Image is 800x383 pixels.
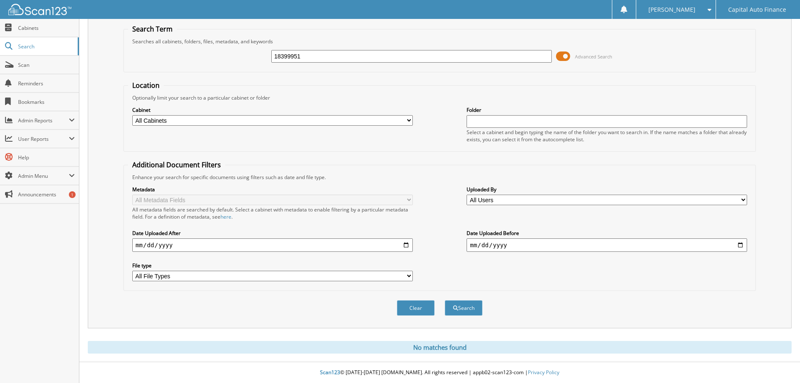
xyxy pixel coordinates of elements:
[8,4,71,15] img: scan123-logo-white.svg
[128,81,164,90] legend: Location
[445,300,483,316] button: Search
[397,300,435,316] button: Clear
[18,191,75,198] span: Announcements
[132,230,413,237] label: Date Uploaded After
[18,24,75,32] span: Cabinets
[79,362,800,383] div: © [DATE]-[DATE] [DOMAIN_NAME]. All rights reserved | appb02-scan123-com |
[220,213,231,220] a: here
[467,106,747,114] label: Folder
[128,38,751,45] div: Searches all cabinets, folders, files, metadata, and keywords
[648,7,695,12] span: [PERSON_NAME]
[528,369,559,376] a: Privacy Policy
[18,98,75,106] span: Bookmarks
[128,94,751,101] div: Optionally limit your search to a particular cabinet or folder
[132,186,413,193] label: Metadata
[18,135,69,143] span: User Reports
[18,61,75,69] span: Scan
[128,174,751,181] div: Enhance your search for specific documents using filters such as date and file type.
[18,117,69,124] span: Admin Reports
[128,160,225,169] legend: Additional Document Filters
[132,262,413,269] label: File type
[728,7,786,12] span: Capital Auto Finance
[18,43,73,50] span: Search
[575,53,612,60] span: Advanced Search
[69,191,76,198] div: 1
[467,129,747,143] div: Select a cabinet and begin typing the name of the folder you want to search in. If the name match...
[467,238,747,252] input: end
[128,24,177,34] legend: Search Term
[88,341,792,354] div: No matches found
[18,172,69,180] span: Admin Menu
[467,230,747,237] label: Date Uploaded Before
[18,80,75,87] span: Reminders
[132,206,413,220] div: All metadata fields are searched by default. Select a cabinet with metadata to enable filtering b...
[320,369,340,376] span: Scan123
[18,154,75,161] span: Help
[132,238,413,252] input: start
[132,106,413,114] label: Cabinet
[467,186,747,193] label: Uploaded By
